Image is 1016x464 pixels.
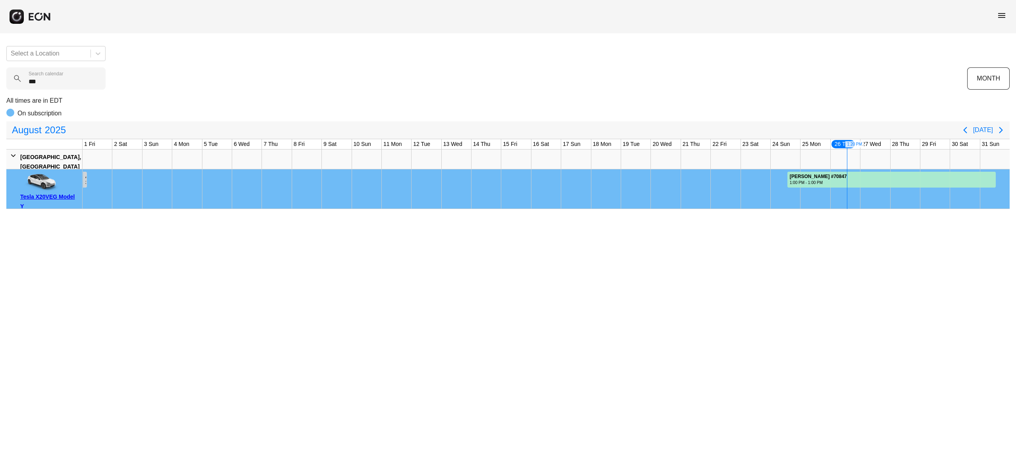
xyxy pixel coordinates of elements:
[85,180,86,186] div: 3:30 AM - 2:45 AM
[950,139,969,149] div: 30 Sat
[831,139,856,149] div: 26 Tue
[83,169,87,188] div: Rented for 5 days by Admin Block Current status is rental
[322,139,338,149] div: 9 Sat
[85,174,86,180] div: Admin Block #66312
[172,139,191,149] div: 4 Mon
[292,139,306,149] div: 8 Fri
[973,123,993,137] button: [DATE]
[501,139,519,149] div: 15 Fri
[20,172,60,192] img: car
[43,122,67,138] span: 2025
[20,192,79,211] div: Tesla X20VEG Model Y
[920,139,938,149] div: 29 Fri
[891,139,911,149] div: 28 Thu
[442,139,464,149] div: 13 Wed
[790,174,847,180] div: [PERSON_NAME] #70847
[471,139,492,149] div: 14 Thu
[412,139,432,149] div: 12 Tue
[6,96,1010,105] p: All times are in EDT
[352,139,373,149] div: 10 Sun
[232,139,251,149] div: 6 Wed
[980,139,1001,149] div: 31 Sun
[83,139,97,149] div: 1 Fri
[957,122,973,138] button: Previous page
[382,139,404,149] div: 11 Mon
[997,11,1006,20] span: menu
[17,109,62,118] p: On subscription
[531,139,550,149] div: 16 Sat
[591,139,613,149] div: 18 Mon
[787,169,997,188] div: Rented for 7 days by shyi oneal Current status is rental
[790,180,847,186] div: 1:00 PM - 1:00 PM
[20,152,81,171] div: [GEOGRAPHIC_DATA], [GEOGRAPHIC_DATA]
[711,139,728,149] div: 22 Fri
[202,139,219,149] div: 5 Tue
[262,139,279,149] div: 7 Thu
[771,139,791,149] div: 24 Sun
[681,139,701,149] div: 21 Thu
[621,139,641,149] div: 19 Tue
[651,139,673,149] div: 20 Wed
[10,122,43,138] span: August
[741,139,760,149] div: 23 Sat
[142,139,160,149] div: 3 Sun
[7,122,71,138] button: August2025
[800,139,822,149] div: 25 Mon
[112,139,129,149] div: 2 Sat
[967,67,1010,90] button: MONTH
[29,71,63,77] label: Search calendar
[993,122,1009,138] button: Next page
[860,139,883,149] div: 27 Wed
[561,139,582,149] div: 17 Sun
